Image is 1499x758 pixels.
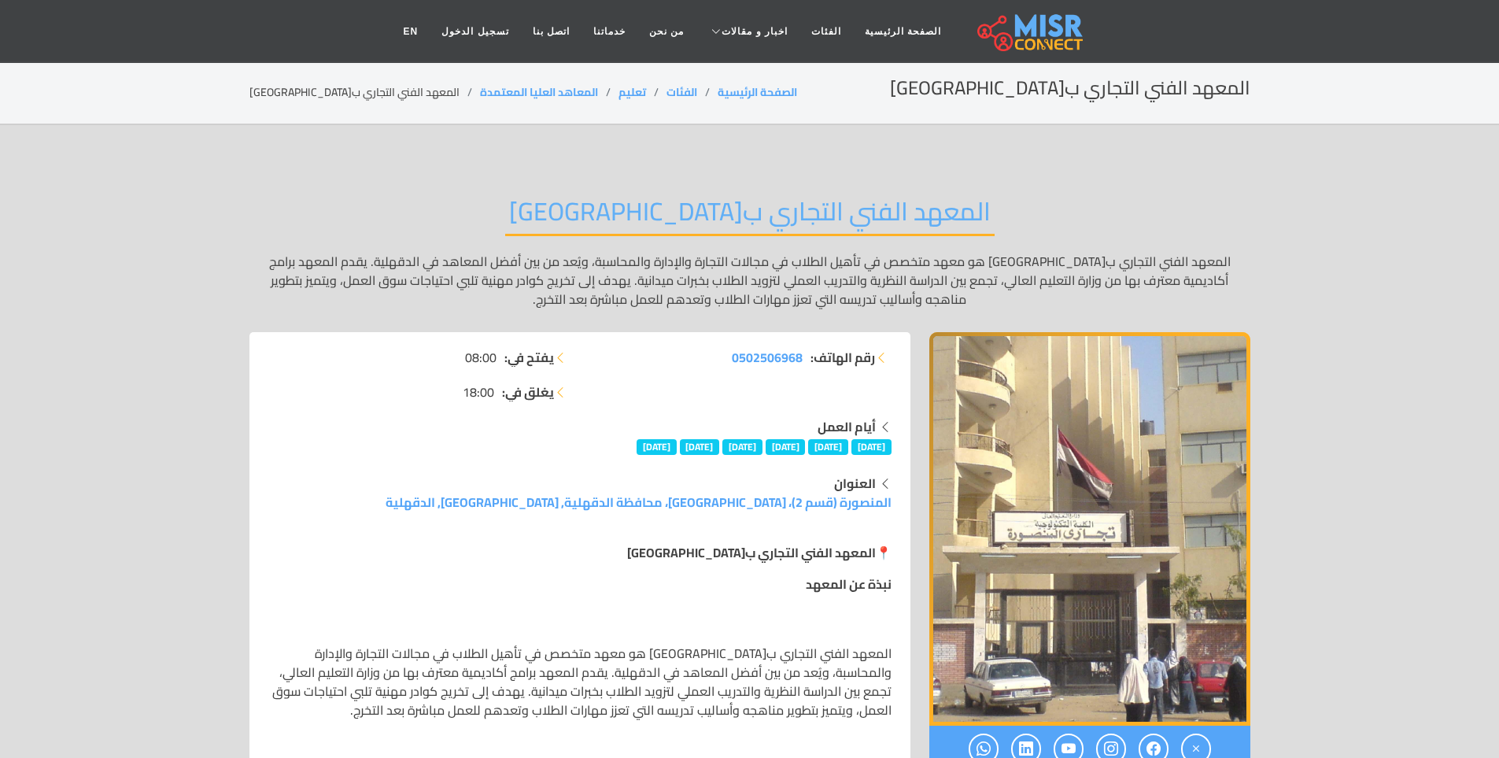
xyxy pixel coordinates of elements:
[268,543,892,562] p: 📍
[722,24,788,39] span: اخبار و مقالات
[637,17,696,46] a: من نحن
[504,348,554,367] strong: يفتح في:
[502,383,554,401] strong: يغلق في:
[890,77,1250,100] h2: المعهد الفني التجاري ب[GEOGRAPHIC_DATA]
[799,17,853,46] a: الفئات
[718,82,797,102] a: الصفحة الرئيسية
[463,383,494,401] span: 18:00
[268,644,892,719] p: المعهد الفني التجاري ب[GEOGRAPHIC_DATA] هو معهد متخصص في تأهيل الطلاب في مجالات التجارة والإدارة ...
[582,17,637,46] a: خدماتنا
[977,12,1083,51] img: main.misr_connect
[818,415,876,438] strong: أيام العمل
[732,348,803,367] a: 0502506968
[430,17,520,46] a: تسجيل الدخول
[680,439,720,455] span: [DATE]
[732,346,803,369] span: 0502506968
[618,82,646,102] a: تعليم
[851,439,892,455] span: [DATE]
[480,82,598,102] a: المعاهد العليا المعتمدة
[505,196,995,236] h2: المعهد الفني التجاري ب[GEOGRAPHIC_DATA]
[929,332,1250,726] div: 1 / 1
[666,82,697,102] a: الفئات
[465,348,497,367] span: 08:00
[521,17,582,46] a: اتصل بنا
[834,471,876,495] strong: العنوان
[722,439,762,455] span: [DATE]
[806,572,892,596] strong: نبذة عن المعهد
[627,541,876,564] strong: المعهد الفني التجاري ب[GEOGRAPHIC_DATA]
[249,252,1250,309] p: المعهد الفني التجاري ب[GEOGRAPHIC_DATA] هو معهد متخصص في تأهيل الطلاب في مجالات التجارة والإدارة ...
[808,439,848,455] span: [DATE]
[810,348,875,367] strong: رقم الهاتف:
[766,439,806,455] span: [DATE]
[249,84,480,101] li: المعهد الفني التجاري ب[GEOGRAPHIC_DATA]
[929,332,1250,726] img: المعهد الفني التجاري بالمنصورة
[637,439,677,455] span: [DATE]
[696,17,799,46] a: اخبار و مقالات
[853,17,953,46] a: الصفحة الرئيسية
[386,490,892,514] a: المنصورة (قسم 2)، [GEOGRAPHIC_DATA]، محافظة الدقهلية, [GEOGRAPHIC_DATA], الدقهلية
[392,17,430,46] a: EN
